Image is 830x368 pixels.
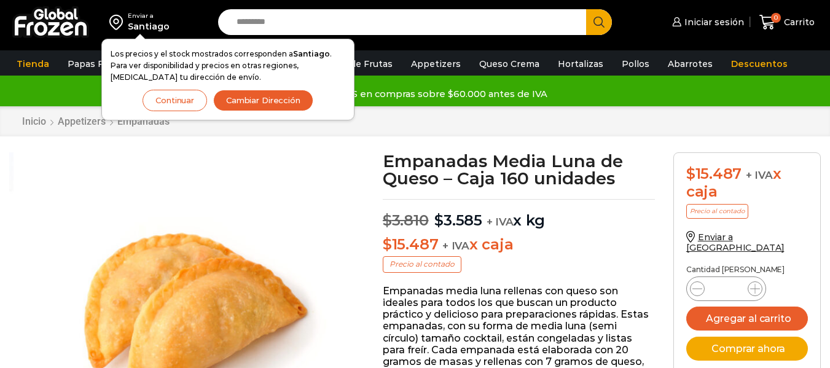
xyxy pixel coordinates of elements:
[383,236,655,254] p: x caja
[746,169,773,181] span: + IVA
[442,240,469,252] span: + IVA
[715,280,738,297] input: Product quantity
[316,52,399,76] a: Pulpa de Frutas
[681,16,744,28] span: Iniciar sesión
[756,8,818,37] a: 0 Carrito
[686,165,808,201] div: x caja
[143,90,207,111] button: Continuar
[473,52,546,76] a: Queso Crema
[383,235,392,253] span: $
[434,211,444,229] span: $
[586,9,612,35] button: Search button
[434,211,482,229] bdi: 3.585
[383,235,438,253] bdi: 15.487
[383,152,655,187] h1: Empanadas Media Luna de Queso – Caja 160 unidades
[686,204,748,219] p: Precio al contado
[383,256,461,272] p: Precio al contado
[725,52,794,76] a: Descuentos
[662,52,719,76] a: Abarrotes
[128,12,170,20] div: Enviar a
[383,211,392,229] span: $
[781,16,815,28] span: Carrito
[117,115,170,127] a: Empanadas
[22,115,170,127] nav: Breadcrumb
[10,52,55,76] a: Tienda
[213,90,313,111] button: Cambiar Dirección
[111,48,345,84] p: Los precios y el stock mostrados corresponden a . Para ver disponibilidad y precios en otras regi...
[669,10,744,34] a: Iniciar sesión
[686,232,785,253] a: Enviar a [GEOGRAPHIC_DATA]
[61,52,130,76] a: Papas Fritas
[686,165,695,182] span: $
[109,12,128,33] img: address-field-icon.svg
[383,199,655,230] p: x kg
[383,211,429,229] bdi: 3.810
[686,337,808,361] button: Comprar ahora
[771,13,781,23] span: 0
[22,115,47,127] a: Inicio
[57,115,106,127] a: Appetizers
[487,216,514,228] span: + IVA
[686,307,808,331] button: Agregar al carrito
[616,52,656,76] a: Pollos
[405,52,467,76] a: Appetizers
[686,165,742,182] bdi: 15.487
[552,52,609,76] a: Hortalizas
[293,49,330,58] strong: Santiago
[128,20,170,33] div: Santiago
[686,265,808,274] p: Cantidad [PERSON_NAME]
